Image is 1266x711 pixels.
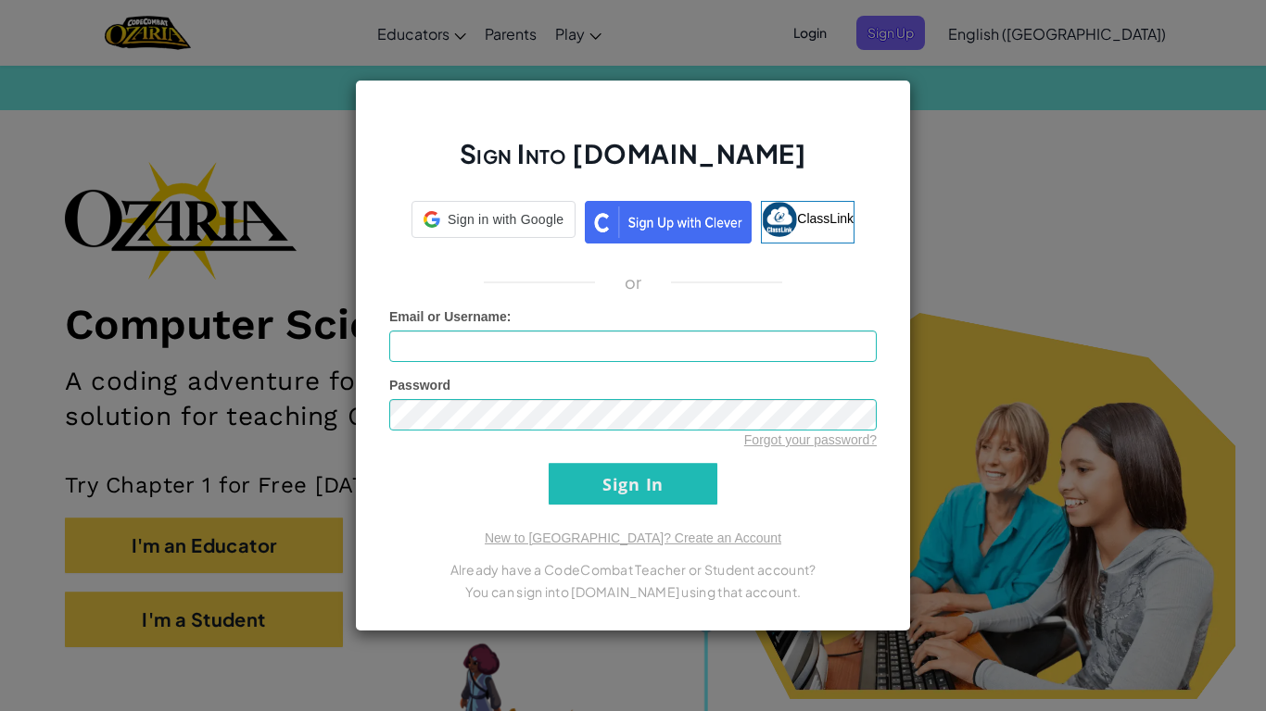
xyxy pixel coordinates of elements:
p: or [625,271,642,293]
span: Email or Username [389,309,507,324]
span: Sign in with Google [448,210,563,229]
a: Forgot your password? [744,432,877,447]
h2: Sign Into [DOMAIN_NAME] [389,136,877,190]
a: Sign in with Google [411,201,576,243]
span: Password [389,378,450,393]
div: Sign in with Google [411,201,576,238]
span: ClassLink [797,211,854,226]
p: Already have a CodeCombat Teacher or Student account? [389,558,877,580]
img: clever_sso_button@2x.png [585,201,752,243]
label: : [389,307,512,326]
p: You can sign into [DOMAIN_NAME] using that account. [389,580,877,603]
input: Sign In [549,463,717,505]
a: New to [GEOGRAPHIC_DATA]? Create an Account [485,530,781,545]
img: classlink-logo-small.png [762,202,797,237]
